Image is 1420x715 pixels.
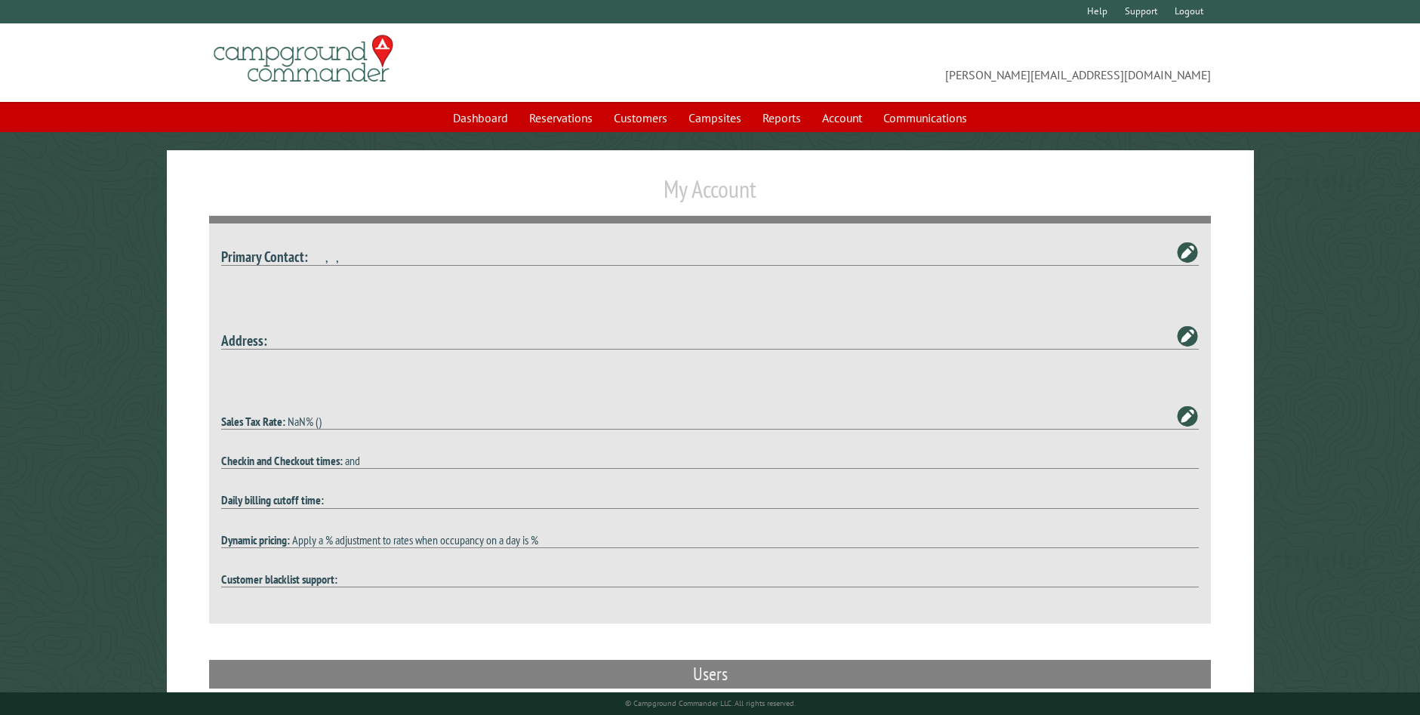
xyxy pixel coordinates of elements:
strong: Address: [221,331,267,350]
strong: Daily billing cutoff time: [221,492,324,507]
span: and [345,453,360,468]
strong: Dynamic pricing: [221,532,290,547]
strong: Sales Tax Rate: [221,414,285,429]
a: Dashboard [444,103,517,132]
small: © Campground Commander LLC. All rights reserved. [625,698,796,708]
img: Campground Commander [209,29,398,88]
strong: Primary Contact: [221,247,308,266]
a: Campsites [679,103,750,132]
span: Apply a % adjustment to rates when occupancy on a day is % [292,532,538,547]
a: Reservations [520,103,602,132]
h4: , , [221,248,1199,266]
a: Account [813,103,871,132]
a: Communications [874,103,976,132]
strong: Customer blacklist support: [221,572,337,587]
a: Customers [605,103,676,132]
strong: Checkin and Checkout times: [221,453,343,468]
h1: My Account [209,174,1211,216]
span: [PERSON_NAME][EMAIL_ADDRESS][DOMAIN_NAME] [710,42,1212,84]
a: Reports [753,103,810,132]
span: NaN% () [288,414,322,429]
h2: Users [209,660,1211,689]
